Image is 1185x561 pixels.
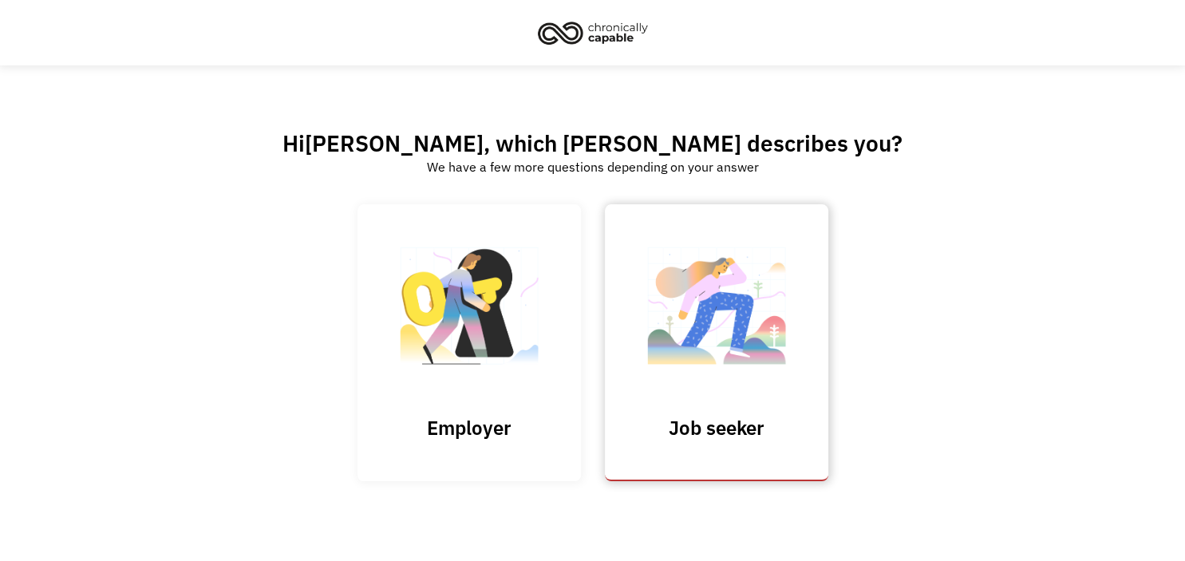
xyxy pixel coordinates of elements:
[305,128,484,158] span: [PERSON_NAME]
[637,416,796,440] h3: Job seeker
[533,15,653,50] img: Chronically Capable logo
[357,204,581,482] input: Submit
[605,204,828,481] a: Job seeker
[282,129,903,157] h2: Hi , which [PERSON_NAME] describes you?
[427,157,759,176] div: We have a few more questions depending on your answer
